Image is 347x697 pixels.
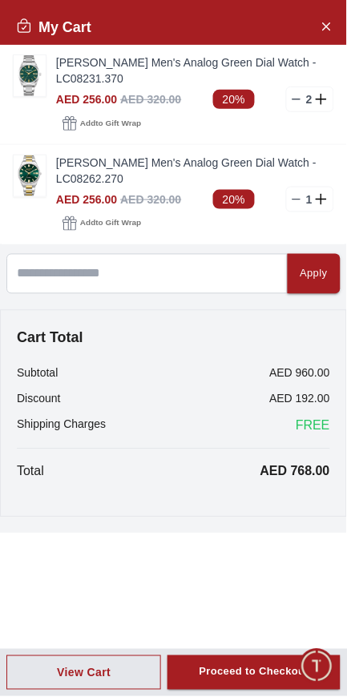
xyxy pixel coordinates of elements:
button: Close Account [313,13,339,38]
h2: My Cart [16,16,91,38]
span: Add to Gift Wrap [80,115,141,131]
div: View Cart [57,666,111,682]
p: AED 960.00 [270,365,331,381]
div: Home [2,641,169,695]
h4: Cart Total [17,327,330,349]
p: Shipping Charges [17,417,106,436]
p: 1 [303,191,316,207]
span: Chat with us now [71,550,303,571]
span: Conversation [222,676,296,689]
span: 20% [213,90,255,109]
img: ... [14,155,46,196]
a: [PERSON_NAME] Men's Analog Green Dial Watch - LC08231.370 [56,54,334,87]
div: Chat with us now [16,529,331,593]
span: AED 320.00 [120,193,181,206]
em: Minimize [299,16,331,48]
img: Company logo [18,17,49,49]
div: Timehousecompany [16,437,303,467]
div: Find your dream watch—experts ready to assist! [16,475,331,509]
span: Home [69,676,102,689]
button: Apply [288,254,341,294]
p: 2 [303,91,316,107]
button: Proceed to Checkout [167,656,341,691]
p: Subtotal [17,365,58,381]
p: Total [17,462,44,481]
div: Proceed to Checkout [200,664,309,683]
button: Addto Gift Wrap [56,212,147,235]
div: Chat Widget [300,650,335,685]
span: AED 256.00 [56,93,117,106]
span: AED 320.00 [120,93,181,106]
span: AED 256.00 [56,193,117,206]
span: Add to Gift Wrap [80,216,141,232]
div: Apply [301,265,328,284]
img: ... [14,55,46,96]
p: Discount [17,391,60,407]
span: 20% [213,190,255,209]
p: AED 768.00 [260,462,330,481]
span: FREE [296,417,330,436]
a: [PERSON_NAME] Men's Analog Green Dial Watch - LC08262.270 [56,155,334,187]
p: AED 192.00 [270,391,331,407]
button: View Cart [6,656,161,691]
button: Addto Gift Wrap [56,112,147,135]
div: Conversation [172,641,346,695]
